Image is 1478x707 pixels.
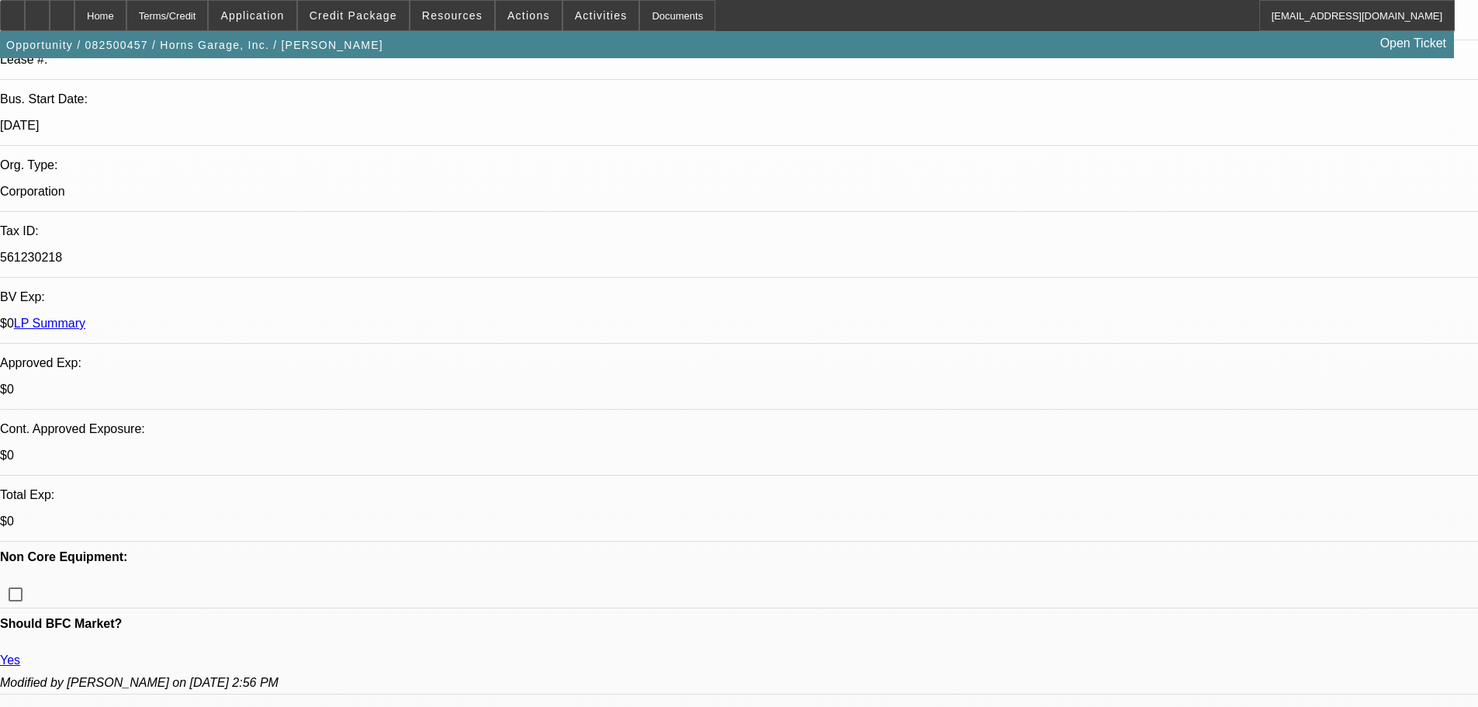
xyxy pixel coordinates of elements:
[422,9,483,22] span: Resources
[310,9,397,22] span: Credit Package
[1374,30,1452,57] a: Open Ticket
[410,1,494,30] button: Resources
[6,39,383,51] span: Opportunity / 082500457 / Horns Garage, Inc. / [PERSON_NAME]
[496,1,562,30] button: Actions
[220,9,284,22] span: Application
[563,1,639,30] button: Activities
[575,9,628,22] span: Activities
[14,317,85,330] a: LP Summary
[298,1,409,30] button: Credit Package
[209,1,296,30] button: Application
[507,9,550,22] span: Actions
